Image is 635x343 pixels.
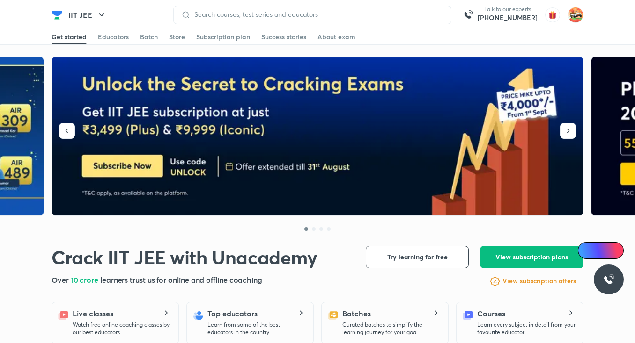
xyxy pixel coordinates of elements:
div: Get started [52,32,87,42]
div: Batch [140,32,158,42]
span: Ai Doubts [593,247,618,254]
div: Educators [98,32,129,42]
p: Learn from some of the best educators in the country. [207,321,306,336]
div: Store [169,32,185,42]
a: Success stories [261,29,306,44]
div: Success stories [261,32,306,42]
p: Learn every subject in detail from your favourite educator. [477,321,576,336]
img: Icon [583,247,591,254]
a: Batch [140,29,158,44]
a: [PHONE_NUMBER] [478,13,538,22]
h5: Top educators [207,308,258,319]
a: Educators [98,29,129,44]
h5: Batches [342,308,370,319]
a: Ai Doubts [578,242,624,259]
input: Search courses, test series and educators [191,11,443,18]
p: Talk to our experts [478,6,538,13]
span: View subscription plans [495,252,568,262]
a: Store [169,29,185,44]
h1: Crack IIT JEE with Unacademy [52,246,317,269]
img: ttu [603,274,614,285]
span: learners trust us for online and offline coaching [100,275,262,285]
div: About exam [317,32,355,42]
a: View subscription offers [502,276,576,287]
a: About exam [317,29,355,44]
a: Get started [52,29,87,44]
div: Subscription plan [196,32,250,42]
span: Try learning for free [387,252,448,262]
p: Watch free online coaching classes by our best educators. [73,321,171,336]
button: IIT JEE [63,6,113,24]
button: Try learning for free [366,246,469,268]
img: Company Logo [52,9,63,21]
span: 10 crore [71,275,100,285]
img: avatar [545,7,560,22]
span: Over [52,275,71,285]
h5: Courses [477,308,505,319]
img: Aniket Kumar Barnwal [568,7,583,23]
button: View subscription plans [480,246,583,268]
a: Subscription plan [196,29,250,44]
p: Curated batches to simplify the learning journey for your goal. [342,321,441,336]
img: call-us [459,6,478,24]
h5: Live classes [73,308,113,319]
h6: View subscription offers [502,276,576,286]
